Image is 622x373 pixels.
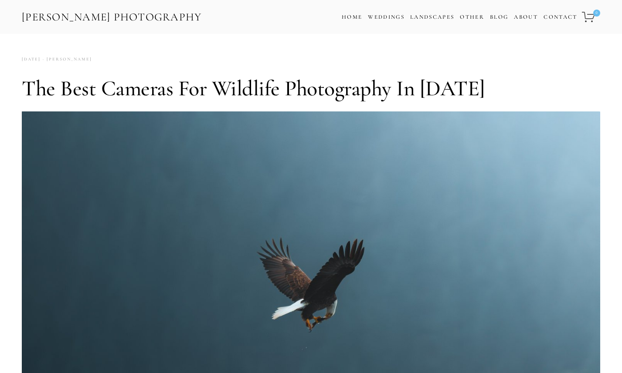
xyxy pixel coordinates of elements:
a: Other [460,13,484,20]
a: Blog [490,11,508,24]
a: Contact [544,11,577,24]
a: Landscapes [410,13,454,20]
span: 0 [593,10,600,17]
a: About [514,11,538,24]
time: [DATE] [22,54,41,65]
h1: The Best Cameras for Wildlife Photography in [DATE] [22,75,600,101]
a: [PERSON_NAME] [41,54,92,65]
a: Weddings [368,13,404,20]
a: [PERSON_NAME] Photography [21,7,203,27]
a: Home [342,11,362,24]
a: 0 items in cart [581,7,601,27]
